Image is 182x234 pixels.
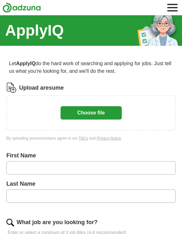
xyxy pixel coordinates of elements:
[6,151,176,160] label: First Name
[16,61,35,66] strong: ApplyIQ
[19,84,64,92] label: Upload a resume
[6,57,176,78] p: Let do the hard work of searching and applying for jobs. Just tell us what you're looking for, an...
[5,19,64,42] h1: ApplyIQ
[6,135,176,141] div: By uploading your resume you agree to our and .
[6,180,176,188] label: Last Name
[97,136,121,141] a: Privacy Notice
[61,106,122,120] button: Choose file
[6,219,14,226] img: search.png
[6,83,17,93] img: CV Icon
[17,218,98,227] label: What job are you looking for?
[79,136,88,141] a: T&Cs
[3,3,41,13] img: Adzuna logo
[165,1,179,15] button: Toggle main navigation menu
